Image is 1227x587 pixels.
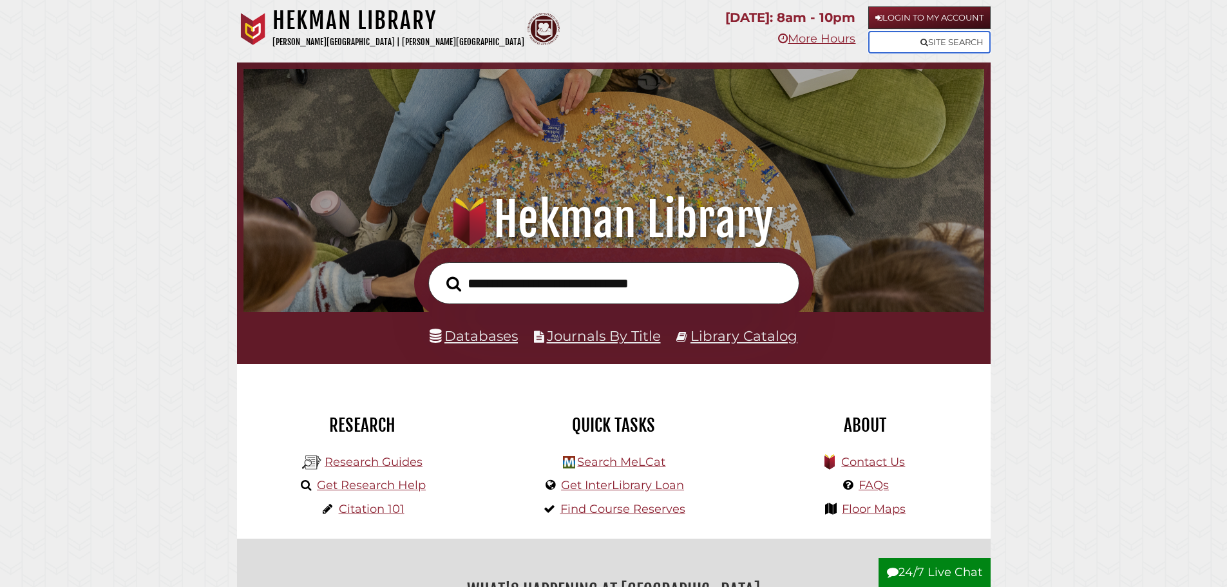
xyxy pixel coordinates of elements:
[272,6,524,35] h1: Hekman Library
[868,31,991,53] a: Site Search
[272,35,524,50] p: [PERSON_NAME][GEOGRAPHIC_DATA] | [PERSON_NAME][GEOGRAPHIC_DATA]
[842,502,906,516] a: Floor Maps
[563,456,575,468] img: Hekman Library Logo
[317,478,426,492] a: Get Research Help
[577,455,665,469] a: Search MeLCat
[778,32,855,46] a: More Hours
[247,414,479,436] h2: Research
[339,502,404,516] a: Citation 101
[868,6,991,29] a: Login to My Account
[561,478,684,492] a: Get InterLibrary Loan
[725,6,855,29] p: [DATE]: 8am - 10pm
[859,478,889,492] a: FAQs
[498,414,730,436] h2: Quick Tasks
[528,13,560,45] img: Calvin Theological Seminary
[841,455,905,469] a: Contact Us
[302,453,321,472] img: Hekman Library Logo
[547,327,661,344] a: Journals By Title
[690,327,797,344] a: Library Catalog
[430,327,518,344] a: Databases
[237,13,269,45] img: Calvin University
[560,502,685,516] a: Find Course Reserves
[325,455,423,469] a: Research Guides
[262,191,965,248] h1: Hekman Library
[749,414,981,436] h2: About
[446,276,461,292] i: Search
[440,273,468,296] button: Search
